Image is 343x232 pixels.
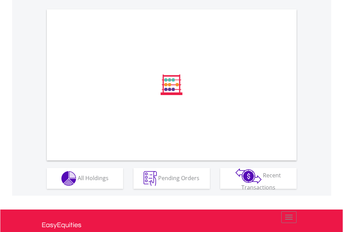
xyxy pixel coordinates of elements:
button: Recent Transactions [220,168,297,189]
button: All Holdings [47,168,123,189]
span: All Holdings [78,174,109,182]
button: Pending Orders [134,168,210,189]
img: holdings-wht.png [61,171,76,186]
span: Pending Orders [158,174,199,182]
img: transactions-zar-wht.png [235,168,261,184]
img: pending_instructions-wht.png [144,171,157,186]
